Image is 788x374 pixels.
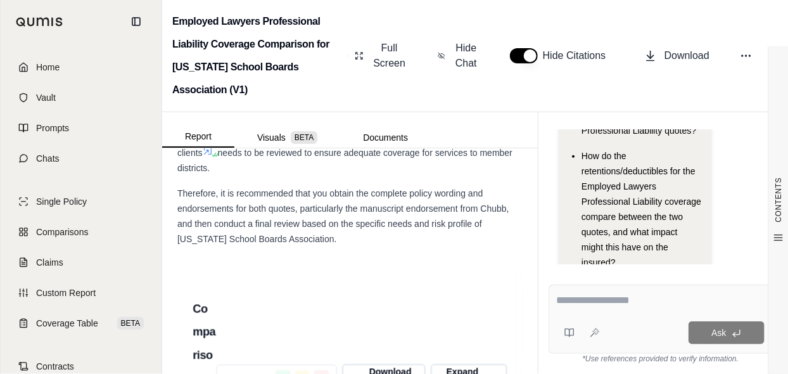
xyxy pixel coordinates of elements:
span: Comparisons [36,226,88,238]
a: Custom Report [8,279,154,307]
span: CONTENTS [773,177,784,222]
span: Prompts [36,122,69,134]
h2: Employed Lawyers Professional Liability Coverage Comparison for [US_STATE] School Boards Associat... [172,10,341,101]
span: needs to be reviewed to ensure adequate coverage for services to member districts. [177,148,512,173]
span: Claims [36,256,63,269]
a: Claims [8,248,154,276]
div: *Use references provided to verify information. [549,354,773,364]
img: Qumis Logo [16,17,63,27]
span: Hide Citations [543,48,614,63]
span: Therefore, it is recommended that you obtain the complete policy wording and endorsements for bot... [177,188,509,244]
a: Chats [8,145,154,172]
span: Custom Report [36,287,96,299]
button: Full Screen [350,35,412,76]
span: Single Policy [36,195,87,208]
button: Ask [689,321,765,344]
button: Collapse sidebar [126,11,146,32]
button: Hide Chat [433,35,485,76]
span: Home [36,61,60,74]
button: Visuals [234,127,340,148]
span: Hide Chat [453,41,480,71]
a: Vault [8,84,154,112]
span: BETA [117,317,144,330]
span: Full Screen [371,41,407,71]
a: Prompts [8,114,154,142]
button: Documents [340,127,431,148]
a: Single Policy [8,188,154,216]
span: Vault [36,91,56,104]
span: Chats [36,152,60,165]
span: Coverage Table [36,317,98,330]
button: Report [162,126,234,148]
span: Download [664,48,709,63]
a: Coverage TableBETA [8,309,154,337]
span: How do the retentions/deductibles for the Employed Lawyers Professional Liability coverage compar... [581,151,701,268]
span: BETA [291,131,317,144]
button: Download [639,43,715,68]
span: Ask [711,328,726,338]
a: Comparisons [8,218,154,246]
span: Contracts [36,360,74,373]
a: Home [8,53,154,81]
